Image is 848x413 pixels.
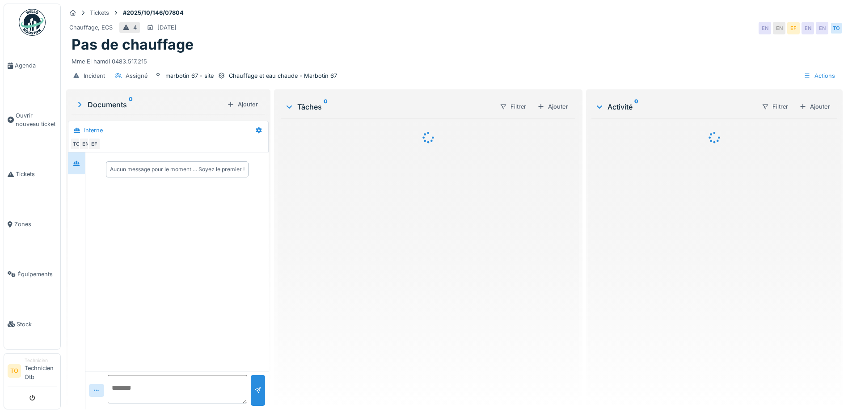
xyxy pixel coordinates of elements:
div: EN [759,22,771,34]
h1: Pas de chauffage [72,36,194,53]
div: Filtrer [496,100,530,113]
div: Chauffage, ECS [69,23,113,32]
div: marbotin 67 - site [165,72,214,80]
div: Tickets [90,8,109,17]
div: EN [773,22,785,34]
div: Technicien [25,357,57,364]
span: Ouvrir nouveau ticket [16,111,57,128]
sup: 0 [324,101,328,112]
div: 4 [133,23,137,32]
div: EF [88,138,101,150]
sup: 0 [129,99,133,110]
div: TO [70,138,83,150]
span: Agenda [15,61,57,70]
a: Ouvrir nouveau ticket [4,91,60,149]
div: Chauffage et eau chaude - Marbotin 67 [229,72,337,80]
a: Stock [4,299,60,349]
div: TO [830,22,843,34]
div: Actions [800,69,839,82]
span: Équipements [17,270,57,278]
sup: 0 [634,101,638,112]
div: EF [787,22,800,34]
div: Ajouter [796,101,834,113]
div: Tâches [285,101,492,112]
a: Agenda [4,41,60,91]
a: Tickets [4,149,60,199]
div: Incident [84,72,105,80]
span: Stock [17,320,57,329]
div: EN [816,22,828,34]
div: Activité [595,101,754,112]
div: Filtrer [758,100,792,113]
div: EN [802,22,814,34]
div: Mme El hamdi 0483.517.215 [72,54,837,66]
li: Technicien Otb [25,357,57,385]
div: Ajouter [224,98,262,110]
div: Documents [75,99,224,110]
span: Zones [14,220,57,228]
a: Zones [4,199,60,249]
div: [DATE] [157,23,177,32]
span: Tickets [16,170,57,178]
div: EN [79,138,92,150]
div: Ajouter [534,101,572,113]
img: Badge_color-CXgf-gQk.svg [19,9,46,36]
strong: #2025/10/146/07804 [119,8,187,17]
div: Interne [84,126,103,135]
a: Équipements [4,249,60,299]
a: TO TechnicienTechnicien Otb [8,357,57,387]
div: Aucun message pour le moment … Soyez le premier ! [110,165,245,173]
div: Assigné [126,72,148,80]
li: TO [8,364,21,378]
